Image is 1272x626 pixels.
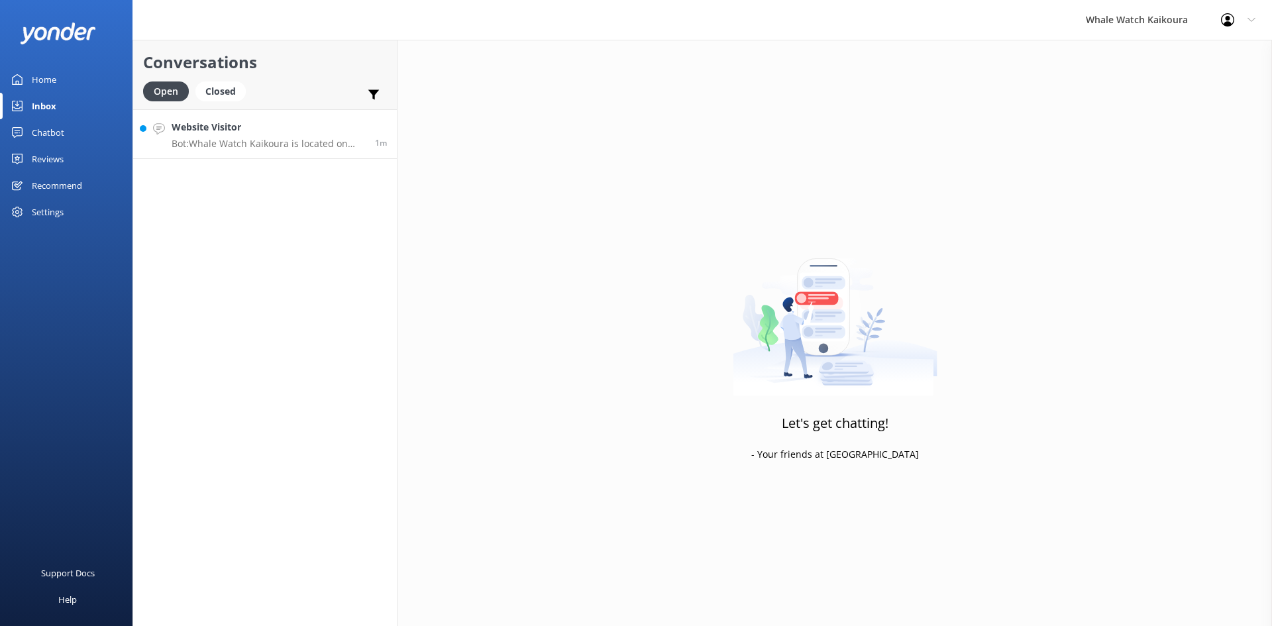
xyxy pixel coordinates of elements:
[172,120,365,134] h4: Website Visitor
[733,231,937,396] img: artwork of a man stealing a conversation from at giant smartphone
[195,81,246,101] div: Closed
[751,447,919,462] p: - Your friends at [GEOGRAPHIC_DATA]
[41,560,95,586] div: Support Docs
[32,66,56,93] div: Home
[32,172,82,199] div: Recommend
[32,146,64,172] div: Reviews
[195,83,252,98] a: Closed
[782,413,888,434] h3: Let's get chatting!
[143,81,189,101] div: Open
[143,83,195,98] a: Open
[143,50,387,75] h2: Conversations
[32,93,56,119] div: Inbox
[133,109,397,159] a: Website VisitorBot:Whale Watch Kaikoura is located on [GEOGRAPHIC_DATA], [GEOGRAPHIC_DATA]. It is...
[32,199,64,225] div: Settings
[172,138,365,150] p: Bot: Whale Watch Kaikoura is located on [GEOGRAPHIC_DATA], [GEOGRAPHIC_DATA]. It is the only buil...
[58,586,77,613] div: Help
[32,119,64,146] div: Chatbot
[20,23,96,44] img: yonder-white-logo.png
[375,137,387,148] span: Sep 04 2025 08:51am (UTC +12:00) Pacific/Auckland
